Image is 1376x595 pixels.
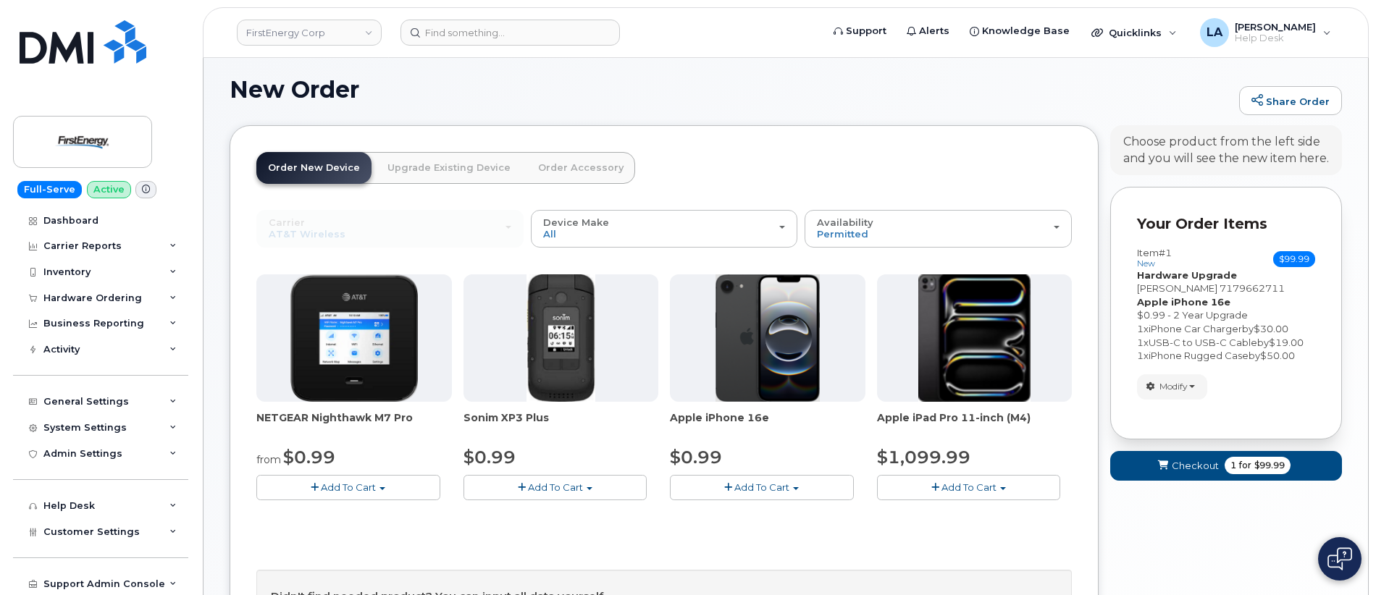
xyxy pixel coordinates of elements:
span: Support [846,24,886,38]
button: Add To Cart [256,475,440,500]
a: Share Order [1239,86,1342,115]
a: Upgrade Existing Device [376,152,522,184]
img: Nighthawk.png [290,274,418,402]
button: Modify [1137,374,1207,400]
span: iPhone Rugged Case [1149,350,1249,361]
span: Add To Cart [528,481,583,493]
span: [PERSON_NAME] [1137,282,1217,294]
a: FirstEnergy Corp [237,20,382,46]
button: Device Make All [531,210,798,248]
span: Quicklinks [1109,27,1162,38]
div: Lanette Aparicio [1190,18,1341,47]
input: Find something... [400,20,620,46]
span: 1 [1137,323,1144,334]
button: Add To Cart [670,475,854,500]
span: $30.00 [1254,323,1288,334]
span: 1 [1137,350,1144,361]
p: Your Order Items [1137,214,1315,235]
div: Quicklinks [1081,18,1187,47]
a: Order Accessory [527,152,635,184]
div: Apple iPad Pro 11-inch (M4) [877,410,1073,439]
div: Choose product from the left side and you will see the new item here. [1123,134,1329,167]
div: x by [1137,336,1315,350]
span: 1 [1230,459,1236,472]
span: Modify [1159,380,1188,393]
h1: New Order [230,77,1232,102]
div: x by [1137,322,1315,336]
a: Knowledge Base [960,17,1080,46]
strong: Apple iPhone 16e [1137,296,1230,308]
span: $0.99 [670,447,722,468]
span: Availability [817,216,873,228]
small: from [256,453,281,466]
span: for [1236,459,1254,472]
button: Checkout 1 for $99.99 [1110,451,1342,481]
span: Add To Cart [734,481,789,493]
img: ipad_pro_11_m4.png [918,274,1031,402]
span: $0.99 [463,447,516,468]
span: 1 [1137,337,1144,348]
strong: Hardware Upgrade [1137,269,1237,281]
span: 7179662711 [1220,282,1285,294]
span: Knowledge Base [982,24,1070,38]
div: Apple iPhone 16e [670,410,865,439]
button: Add To Cart [463,475,647,500]
img: Open chat [1327,547,1352,570]
span: LA [1207,24,1222,41]
span: Add To Cart [941,481,997,493]
span: Add To Cart [321,481,376,493]
small: new [1137,258,1155,269]
img: xp3plus.jpg [527,274,595,402]
span: USB-C to USB-C Cable [1149,337,1257,348]
span: $19.00 [1269,337,1304,348]
span: [PERSON_NAME] [1235,21,1316,33]
button: Availability Permitted [805,210,1072,248]
span: $99.99 [1254,459,1285,472]
div: x by [1137,349,1315,363]
span: #1 [1159,247,1172,258]
span: Alerts [919,24,949,38]
span: Permitted [817,228,868,240]
a: Support [823,17,897,46]
img: iphone16e.png [716,274,820,402]
span: $50.00 [1260,350,1295,361]
span: Checkout [1172,459,1219,473]
div: Sonim XP3 Plus [463,410,659,439]
div: NETGEAR Nighthawk M7 Pro [256,410,452,439]
span: Device Make [543,216,609,228]
a: Alerts [897,17,960,46]
span: All [543,228,556,240]
span: iPhone Car Charger [1149,323,1242,334]
button: Add To Cart [877,475,1061,500]
span: Help Desk [1235,33,1316,44]
div: $0.99 - 2 Year Upgrade [1137,308,1315,322]
span: $1,099.99 [877,447,970,468]
span: $0.99 [283,447,335,468]
h3: Item [1137,248,1172,269]
span: $99.99 [1273,251,1315,267]
a: Order New Device [256,152,372,184]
